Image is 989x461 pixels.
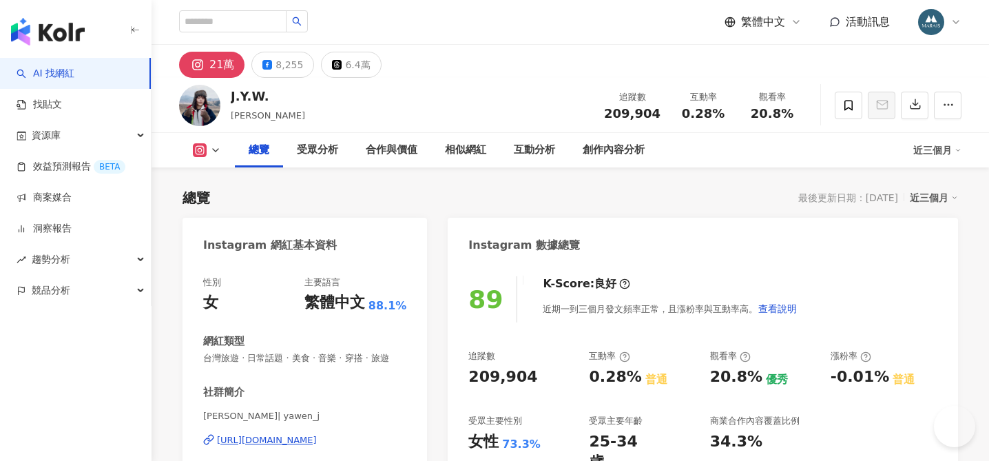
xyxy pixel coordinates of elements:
[17,222,72,236] a: 洞察報告
[217,434,317,447] div: [URL][DOMAIN_NAME]
[543,276,630,291] div: K-Score :
[543,295,798,322] div: 近期一到三個月發文頻率正常，且漲粉率與互動率高。
[304,292,365,314] div: 繁體中文
[249,142,269,158] div: 總覽
[594,276,616,291] div: 良好
[17,160,125,174] a: 效益預測報告BETA
[445,142,486,158] div: 相似網紅
[710,431,762,453] div: 34.3%
[589,350,629,362] div: 互動率
[751,107,793,121] span: 20.8%
[17,98,62,112] a: 找貼文
[32,275,70,306] span: 競品分析
[292,17,302,26] span: search
[710,350,751,362] div: 觀看率
[203,292,218,314] div: 女
[468,238,580,253] div: Instagram 數據總覽
[604,90,660,104] div: 追蹤數
[203,352,406,365] span: 台灣旅遊 · 日常話題 · 美食 · 音樂 · 穿搭 · 旅遊
[468,415,522,427] div: 受眾主要性別
[589,415,643,427] div: 受眾主要年齡
[304,276,340,289] div: 主要語言
[846,15,890,28] span: 活動訊息
[583,142,645,158] div: 創作內容分析
[231,88,305,105] div: J.Y.W.
[758,295,798,322] button: 查看說明
[502,437,541,452] div: 73.3%
[231,110,305,121] span: [PERSON_NAME]
[682,107,725,121] span: 0.28%
[934,406,975,447] iframe: Help Scout Beacon - Open
[677,90,729,104] div: 互動率
[32,244,70,275] span: 趨勢分析
[468,367,537,388] div: 209,904
[203,334,244,349] div: 網紅類型
[604,106,660,121] span: 209,904
[913,139,961,161] div: 近三個月
[710,415,800,427] div: 商業合作內容覆蓋比例
[468,285,503,314] div: 89
[368,298,407,314] span: 88.1%
[741,14,785,30] span: 繁體中文
[918,9,944,35] img: 358735463_652854033541749_1509380869568117342_n.jpg
[203,410,406,422] span: [PERSON_NAME]| yawen_j
[251,52,314,78] button: 8,255
[468,431,499,453] div: 女性
[179,85,220,126] img: KOL Avatar
[203,238,337,253] div: Instagram 網紅基本資料
[893,372,915,387] div: 普通
[321,52,381,78] button: 6.4萬
[468,350,495,362] div: 追蹤數
[32,120,61,151] span: 資源庫
[758,303,797,314] span: 查看說明
[589,367,641,388] div: 0.28%
[710,367,762,388] div: 20.8%
[275,55,303,74] div: 8,255
[179,52,244,78] button: 21萬
[766,372,788,387] div: 優秀
[183,188,210,207] div: 總覽
[209,55,234,74] div: 21萬
[514,142,555,158] div: 互動分析
[17,191,72,205] a: 商案媒合
[203,434,406,447] a: [URL][DOMAIN_NAME]
[798,192,898,203] div: 最後更新日期：[DATE]
[203,385,244,400] div: 社群簡介
[17,67,74,81] a: searchAI 找網紅
[11,18,85,45] img: logo
[910,189,958,207] div: 近三個月
[297,142,338,158] div: 受眾分析
[366,142,417,158] div: 合作與價值
[203,276,221,289] div: 性別
[831,350,871,362] div: 漲粉率
[831,367,889,388] div: -0.01%
[645,372,667,387] div: 普通
[17,255,26,265] span: rise
[345,55,370,74] div: 6.4萬
[746,90,798,104] div: 觀看率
